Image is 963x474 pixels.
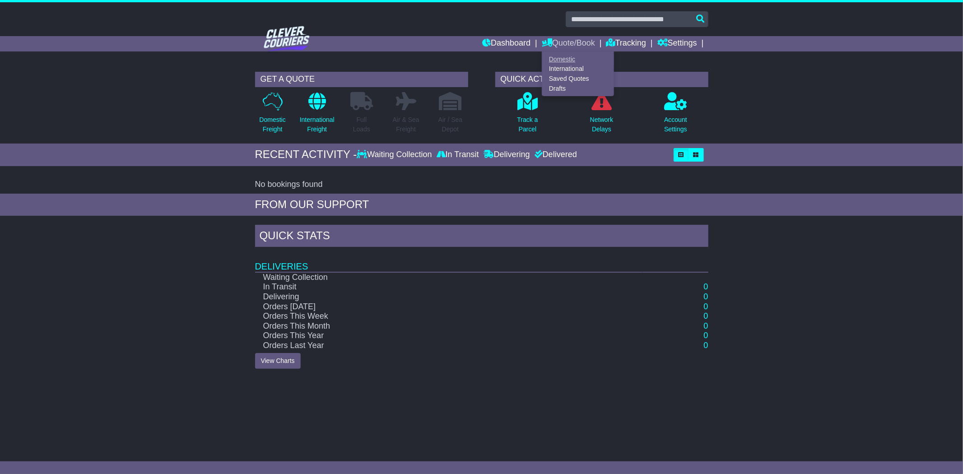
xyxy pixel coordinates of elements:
td: Orders This Week [255,311,643,321]
a: 0 [703,302,708,311]
p: Account Settings [664,115,687,134]
a: Saved Quotes [542,74,614,84]
a: NetworkDelays [590,92,614,139]
p: Track a Parcel [517,115,538,134]
div: No bookings found [255,180,708,190]
p: Full Loads [350,115,373,134]
a: Tracking [606,36,646,51]
a: Quote/Book [542,36,595,51]
a: International [542,64,614,74]
a: Domestic [542,54,614,64]
a: Drafts [542,84,614,93]
a: 0 [703,321,708,330]
p: Air / Sea Depot [438,115,463,134]
td: Deliveries [255,249,708,272]
div: Delivered [532,150,577,160]
div: QUICK ACTIONS [495,72,708,87]
td: Delivering [255,292,643,302]
div: RECENT ACTIVITY - [255,148,357,161]
a: 0 [703,292,708,301]
p: International Freight [300,115,335,134]
a: Track aParcel [516,92,538,139]
td: In Transit [255,282,643,292]
td: Orders [DATE] [255,302,643,312]
td: Orders This Month [255,321,643,331]
a: 0 [703,341,708,350]
a: Settings [657,36,697,51]
div: FROM OUR SUPPORT [255,198,708,211]
div: Waiting Collection [357,150,434,160]
a: Dashboard [482,36,530,51]
div: In Transit [434,150,481,160]
p: Network Delays [590,115,613,134]
div: Quote/Book [542,51,614,96]
td: Orders This Year [255,331,643,341]
p: Air & Sea Freight [393,115,419,134]
div: GET A QUOTE [255,72,468,87]
p: Domestic Freight [259,115,285,134]
a: 0 [703,331,708,340]
a: AccountSettings [664,92,688,139]
div: Quick Stats [255,225,708,249]
td: Orders Last Year [255,341,643,351]
td: Waiting Collection [255,272,643,283]
a: 0 [703,311,708,321]
a: 0 [703,282,708,291]
a: DomesticFreight [259,92,286,139]
a: InternationalFreight [299,92,335,139]
a: View Charts [255,353,301,369]
div: Delivering [481,150,532,160]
